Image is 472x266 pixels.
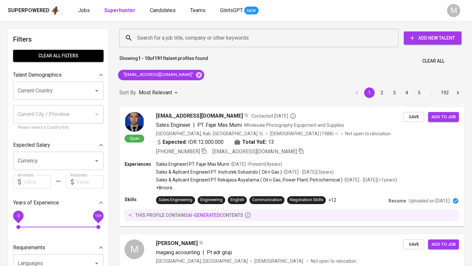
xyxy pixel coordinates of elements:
a: GlintsGPT NEW [220,7,259,15]
div: Years of Experience [13,196,104,209]
div: Talent Demographics [13,68,104,82]
span: [PERSON_NAME] [156,239,198,247]
img: magic_wand.svg [244,113,249,118]
span: "[EMAIL_ADDRESS][DOMAIN_NAME]" [118,72,197,78]
button: Save [403,112,424,122]
a: Superhunter [104,7,137,15]
span: NEW [244,8,259,14]
p: Resume [388,198,406,204]
p: +12 [328,197,336,203]
span: Save [406,113,421,121]
span: Teams [190,7,206,13]
p: Sort By [119,89,136,97]
p: Uploaded on [DATE] [409,198,450,204]
p: Most Relevant [139,89,172,97]
img: magic_wand.svg [198,240,204,245]
a: Teams [190,7,207,15]
span: Wholesale Photography Equipment and Supplies [244,123,344,128]
span: Save [406,241,421,248]
img: magic_wand.svg [258,131,264,136]
span: Clear All filters [18,52,98,60]
button: Open [92,86,101,95]
img: app logo [51,6,60,15]
span: magang accounting [156,249,200,256]
span: [DEMOGRAPHIC_DATA] [254,258,304,264]
span: 13 [268,138,274,146]
div: "[EMAIL_ADDRESS][DOMAIN_NAME]" [118,70,204,80]
p: Not open to relocation [345,130,391,137]
h6: Filters [13,34,104,45]
p: • [DATE] - Present ( 4 years ) [229,161,282,167]
b: Total YoE: [242,138,267,146]
div: IDR 12.000.000 [156,138,224,146]
div: English [230,197,244,203]
p: • [DATE] - [DATE] ( <1 years ) [343,177,397,183]
div: … [426,89,437,96]
p: Sales & Aplicant Engineer | PT Rekajasa Asyatama ( Oil n Gas, Power Plant, Petrochemical ) [156,177,343,183]
div: [GEOGRAPHIC_DATA], Kab. [GEOGRAPHIC_DATA] [156,130,264,137]
button: Save [403,239,424,250]
button: Go to page 4 [402,87,412,98]
div: Communication [252,197,282,203]
span: Add to job [431,241,456,248]
span: AI-generated [188,213,220,218]
span: | [193,121,195,129]
div: Requirements [13,241,104,254]
div: Most Relevant [139,87,180,99]
b: 1 - 10 [138,56,150,61]
span: Open [127,136,142,141]
p: Requirements [13,244,45,252]
p: • [DATE] - [DATE] ( 3 years ) [282,169,334,175]
p: Sales Engineer | PT. Fajar Mas Murni [156,161,229,167]
button: Go to page 5 [414,87,424,98]
p: +8 more ... [156,184,397,191]
div: [GEOGRAPHIC_DATA], [GEOGRAPHIC_DATA] [156,258,248,264]
span: Pt adr grup [207,249,232,256]
p: Expected Salary [13,141,50,149]
span: GlintsGPT [220,7,243,13]
p: Not open to relocation [311,258,356,264]
p: Years of Experience [13,199,59,207]
nav: pagination navigation [351,87,464,98]
span: Jobs [78,7,90,13]
span: Sales Engineer [156,122,190,128]
button: page 1 [364,87,375,98]
span: Candidates [150,7,176,13]
a: Candidates [150,7,177,15]
span: Add to job [431,113,456,121]
button: Go to page 192 [439,87,451,98]
div: (1988) [270,130,339,137]
span: 0 [17,214,19,218]
button: Go to page 2 [377,87,387,98]
p: this profile contains contents [135,212,243,218]
p: Showing of talent profiles found [119,55,208,67]
svg: By Jakarta recruiter [290,113,296,119]
div: Engineering [200,197,223,203]
p: Sales & Aplicant Engineer | PT. Instrutek Solusindo ( Oil n Gas ) [156,169,282,175]
div: M [125,239,144,259]
button: Go to next page [453,87,463,98]
span: PT. Fajar Mas Murni [197,122,242,128]
div: Sales Engineering [159,197,192,203]
button: Add to job [428,112,459,122]
span: [EMAIL_ADDRESS][DOMAIN_NAME] [212,148,297,155]
div: Superpowered [8,7,49,14]
p: Please select a Country first [18,124,99,131]
img: 06d63c3163b0b59a59c0bd3544c62eb2.jpg [125,112,144,132]
button: Clear All filters [13,50,104,62]
p: Skills [125,196,156,203]
span: | [203,249,204,256]
a: Open[EMAIL_ADDRESS][DOMAIN_NAME]Contacted [DATE]Sales Engineer|PT. Fajar Mas MurniWholesale Photo... [119,107,464,226]
span: Add New Talent [409,34,456,42]
input: Value [24,175,51,188]
a: Jobs [78,7,91,15]
span: Contacted [DATE] [251,113,296,119]
span: 10+ [95,214,102,218]
button: Clear All [420,55,447,67]
b: Superhunter [104,7,135,13]
input: Value [76,175,104,188]
p: Talent Demographics [13,71,62,79]
div: Expected Salary [13,139,104,152]
button: Open [92,156,101,165]
span: [EMAIL_ADDRESS][DOMAIN_NAME] [156,112,243,120]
